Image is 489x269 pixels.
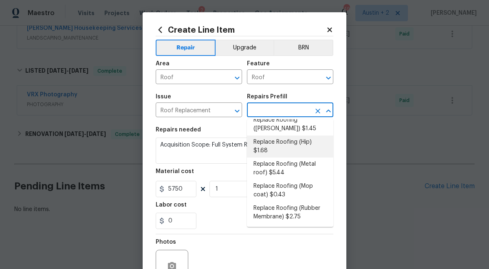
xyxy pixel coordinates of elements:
h5: Feature [247,61,270,67]
button: Upgrade [216,40,274,56]
h5: Issue [156,94,171,100]
h5: Repairs needed [156,127,201,133]
li: Replace Roofing (Mop coat) $0.43 [247,180,333,202]
textarea: Acquisition Scope: Full System Replacement [156,138,333,164]
h5: Repairs Prefill [247,94,287,100]
button: Open [323,72,334,84]
button: Clear [312,105,324,117]
li: Replace Roofing (Hip) $1.68 [247,136,333,158]
li: Replace Roofing ([PERSON_NAME]) $1.45 [247,113,333,136]
h5: Material cost [156,169,194,174]
button: Open [231,72,243,84]
h5: Area [156,61,170,67]
li: Replace Roofing (Rubber Membrane) $2.75 [247,202,333,224]
li: Replace Roofing (Metal roof) $5.44 [247,158,333,180]
h2: Create Line Item [156,25,326,34]
button: Open [231,105,243,117]
button: Close [323,105,334,117]
button: BRN [273,40,333,56]
button: Repair [156,40,216,56]
h5: Labor cost [156,202,187,208]
h5: Photos [156,239,176,245]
